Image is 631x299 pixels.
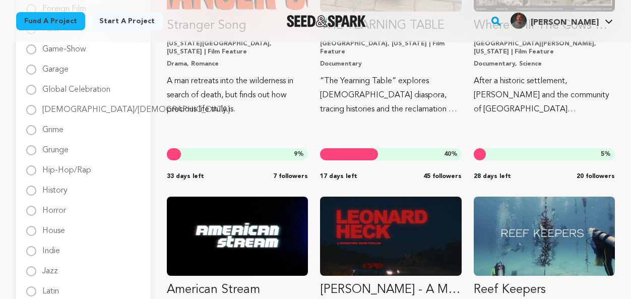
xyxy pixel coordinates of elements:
span: 20 followers [577,172,615,181]
span: 7 followers [273,172,308,181]
span: 45 followers [423,172,462,181]
span: % [294,150,304,158]
span: % [444,150,458,158]
span: Scott H.'s Profile [509,11,615,32]
p: Drama, Romance [167,60,308,68]
span: 40 [444,151,451,157]
label: Grunge [42,138,69,154]
p: [US_STATE][GEOGRAPHIC_DATA], [US_STATE] | Film Feature [167,40,308,56]
span: 9 [294,151,297,157]
div: Scott H.'s Profile [511,13,599,29]
a: Fund a project [16,12,85,30]
p: Reef Keepers [474,282,615,298]
p: American Stream [167,282,308,298]
label: Latin [42,279,59,295]
label: Grime [42,118,64,134]
span: 17 days left [320,172,357,181]
label: House [42,219,65,235]
img: b27b6068f8c883f4.jpg [511,13,527,29]
p: After a historic settlement, [PERSON_NAME] and the community of [GEOGRAPHIC_DATA][PERSON_NAME] sa... [474,74,615,116]
label: Game-Show [42,37,86,53]
p: [GEOGRAPHIC_DATA][PERSON_NAME], [US_STATE] | Film Feature [474,40,615,56]
label: Indie [42,239,60,255]
label: [DEMOGRAPHIC_DATA]/[DEMOGRAPHIC_DATA] [42,98,230,114]
label: Hip-Hop/Rap [42,158,91,174]
span: 33 days left [167,172,204,181]
p: Documentary, Science [474,60,615,68]
label: Jazz [42,259,58,275]
a: Seed&Spark Homepage [287,15,366,27]
label: Global Celebration [42,78,110,94]
span: 28 days left [474,172,511,181]
p: [PERSON_NAME] - A Midwestern Crime Thriller [320,282,461,298]
label: Garage [42,57,69,74]
a: Start a project [91,12,163,30]
a: Scott H.'s Profile [509,11,615,29]
p: Documentary [320,60,461,68]
span: % [601,150,611,158]
p: [GEOGRAPHIC_DATA], [US_STATE] | Film Feature [320,40,461,56]
label: Horror [42,199,66,215]
img: Seed&Spark Logo Dark Mode [287,15,366,27]
p: “The Yearning Table” explores [DEMOGRAPHIC_DATA] diaspora, tracing histories and the reclamation ... [320,74,461,116]
p: A man retreats into the wilderness in search of death, but finds out how precious life truly is. [167,74,308,116]
span: 5 [601,151,604,157]
span: [PERSON_NAME] [531,19,599,27]
label: History [42,178,68,195]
